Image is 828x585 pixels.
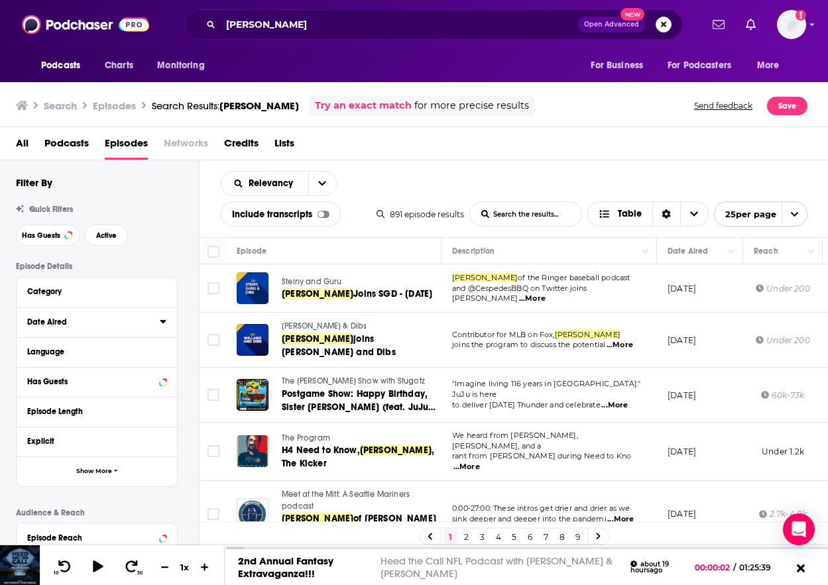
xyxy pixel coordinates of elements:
[219,99,299,112] span: [PERSON_NAME]
[578,17,645,32] button: Open AdvancedNew
[452,504,630,513] span: 0:00-27:00: These intros get drier and drier as we
[518,273,630,282] span: of the Ringer baseball podcast
[540,529,553,545] a: 7
[27,283,166,299] button: Category
[207,282,219,294] span: Toggle select row
[767,97,807,115] button: Save
[27,437,158,446] div: Explicit
[282,513,436,537] span: of [PERSON_NAME] Family BBQ
[668,446,696,457] p: [DATE]
[237,243,266,259] div: Episode
[452,273,518,282] span: [PERSON_NAME]
[714,201,807,227] button: open menu
[555,330,621,339] span: [PERSON_NAME]
[519,293,546,304] span: ...More
[452,330,555,339] span: Contributor for MLB on Fox,
[29,205,73,214] span: Quick Filters
[452,340,605,349] span: joins the program to discuss the potential
[282,433,330,443] span: The Program
[282,513,353,524] span: [PERSON_NAME]
[601,400,628,411] span: ...More
[452,284,587,303] span: and @CespedesBBQ on Twitter joins [PERSON_NAME]
[748,53,796,78] button: open menu
[96,53,141,78] a: Charts
[414,98,529,113] span: for more precise results
[444,529,457,545] a: 1
[85,225,128,246] button: Active
[668,508,696,519] p: [DATE]
[777,10,806,39] img: User Profile
[282,288,353,299] span: [PERSON_NAME]
[16,176,52,189] h2: Filter By
[360,445,432,456] span: [PERSON_NAME]
[508,529,521,545] a: 5
[282,276,440,288] a: Steiny and Guru
[27,529,166,545] button: Episode Reach
[22,12,149,37] img: Podchaser - Follow, Share and Rate Podcasts
[27,407,158,416] div: Episode Length
[16,262,178,271] p: Episode Details
[105,133,148,160] a: Episodes
[652,202,680,226] div: Sort Direction
[282,376,440,388] a: The [PERSON_NAME] Show with Stugotz
[221,171,337,196] h2: Choose List sort
[584,21,639,28] span: Open Advanced
[27,403,166,419] button: Episode Length
[587,201,709,227] h2: Choose View
[44,133,89,160] a: Podcasts
[715,204,776,225] span: 25 per page
[249,179,298,188] span: Relevancy
[607,514,634,525] span: ...More
[452,514,607,523] span: sink deeper and deeper into the pandemi
[761,390,804,401] div: 60k-73k
[452,379,640,399] span: "Imagine living 116 years in [GEOGRAPHIC_DATA]." JuJu is here
[207,445,219,457] span: Toggle select row
[733,562,736,572] span: /
[27,317,151,327] div: Date Aired
[96,232,117,239] span: Active
[353,288,432,299] span: Joins SGD - [DATE]
[556,529,569,545] a: 8
[757,56,780,75] span: More
[282,277,342,286] span: Steiny and Guru
[274,133,294,160] a: Lists
[668,56,731,75] span: For Podcasters
[54,570,58,576] span: 10
[452,243,495,259] div: Description
[44,99,77,112] h3: Search
[282,288,440,301] a: [PERSON_NAME]Joins SGD - [DATE]
[630,560,685,574] div: about 19 hours ago
[453,462,480,472] span: ...More
[207,334,219,346] span: Toggle select row
[282,321,367,331] span: [PERSON_NAME] & Dibs
[754,243,778,259] div: Reach
[282,333,440,359] a: [PERSON_NAME]joins [PERSON_NAME] and Dibs
[452,451,631,460] span: rant from [PERSON_NAME] during Need to Kno
[476,529,489,545] a: 3
[221,179,308,188] button: open menu
[783,513,815,545] div: Open Intercom Messenger
[148,53,221,78] button: open menu
[207,508,219,520] span: Toggle select row
[607,340,633,350] span: ...More
[377,209,464,219] div: 891 episode results
[571,529,585,545] a: 9
[668,243,708,259] div: Date Aired
[174,562,196,572] div: 1 x
[638,244,654,260] button: Column Actions
[282,444,440,470] a: H4 Need to Know,[PERSON_NAME], The Kicker
[796,10,806,21] svg: Add a profile image
[282,333,353,345] span: [PERSON_NAME]
[282,388,436,426] span: Postgame Show: Happy Birthday, Sister [PERSON_NAME] (feat. JuJu Gotti &
[282,376,425,386] span: The [PERSON_NAME] Show with Stugotz
[224,133,259,160] span: Credits
[41,56,80,75] span: Podcasts
[524,529,537,545] a: 6
[120,559,145,576] button: 30
[315,98,412,113] a: Try an exact match
[27,313,160,330] button: Date Aired
[777,10,806,39] span: Logged in as dkcsports
[492,529,505,545] a: 4
[452,431,578,451] span: We heard from [PERSON_NAME], [PERSON_NAME], and a
[668,390,696,401] p: [DATE]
